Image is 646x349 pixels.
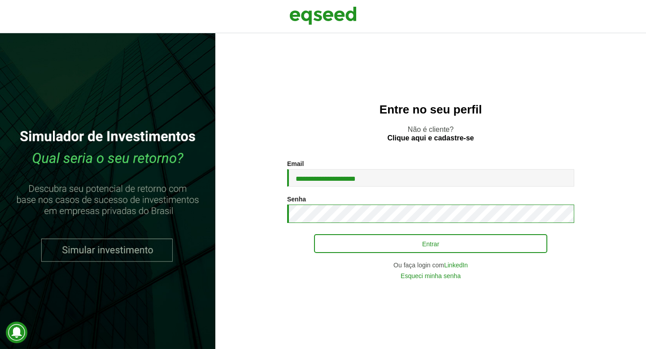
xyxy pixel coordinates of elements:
div: Ou faça login com [287,262,574,268]
p: Não é cliente? [233,125,628,142]
label: Email [287,161,304,167]
a: Clique aqui e cadastre-se [388,135,474,142]
img: EqSeed Logo [289,4,357,27]
a: Esqueci minha senha [401,273,461,279]
label: Senha [287,196,306,202]
a: LinkedIn [444,262,468,268]
h2: Entre no seu perfil [233,103,628,116]
button: Entrar [314,234,547,253]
